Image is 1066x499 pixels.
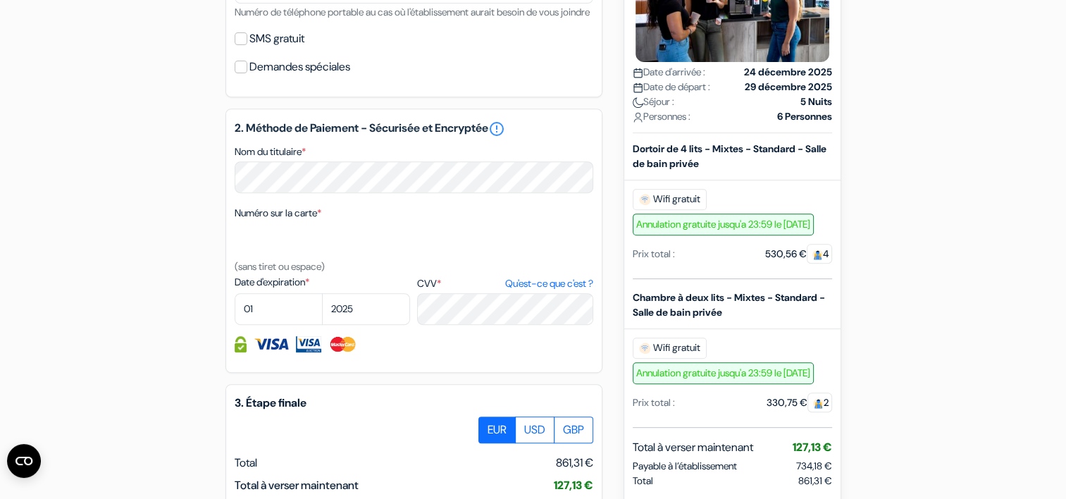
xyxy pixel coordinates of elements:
[235,144,306,159] label: Nom du titulaire
[633,109,690,124] span: Personnes :
[777,109,832,124] strong: 6 Personnes
[235,206,321,221] label: Numéro sur la carte
[554,417,593,443] label: GBP
[767,395,832,410] div: 330,75 €
[633,395,675,410] div: Prix total :
[633,94,674,109] span: Séjour :
[807,393,832,412] span: 2
[633,68,643,78] img: calendar.svg
[633,65,705,80] span: Date d'arrivée :
[798,474,832,488] span: 861,31 €
[235,478,359,493] span: Total à verser maintenant
[633,247,675,261] div: Prix total :
[639,343,650,354] img: free_wifi.svg
[745,80,832,94] strong: 29 décembre 2025
[796,460,832,472] span: 734,18 €
[235,275,410,290] label: Date d'expiration
[249,57,350,77] label: Demandes spéciales
[235,396,593,409] h5: 3. Étape finale
[633,214,814,235] span: Annulation gratuite jusqu'a 23:59 le [DATE]
[639,194,650,205] img: free_wifi.svg
[633,112,643,123] img: user_icon.svg
[296,336,321,352] img: Visa Electron
[554,478,593,493] span: 127,13 €
[813,398,824,409] img: guest.svg
[328,336,357,352] img: Master Card
[504,276,593,291] a: Qu'est-ce que c'est ?
[807,244,832,264] span: 4
[479,417,593,443] div: Basic radio toggle button group
[633,291,825,319] b: Chambre à deux lits - Mixtes - Standard - Salle de bain privée
[515,417,554,443] label: USD
[235,121,593,137] h5: 2. Méthode de Paiement - Sécurisée et Encryptée
[633,142,826,170] b: Dortoir de 4 lits - Mixtes - Standard - Salle de bain privée
[488,121,505,137] a: error_outline
[800,94,832,109] strong: 5 Nuits
[7,444,41,478] button: Ouvrir le widget CMP
[812,249,823,260] img: guest.svg
[744,65,832,80] strong: 24 décembre 2025
[633,338,707,359] span: Wifi gratuit
[254,336,289,352] img: Visa
[633,97,643,108] img: moon.svg
[478,417,516,443] label: EUR
[765,247,832,261] div: 530,56 €
[556,455,593,472] span: 861,31 €
[235,260,325,273] small: (sans tiret ou espace)
[633,82,643,93] img: calendar.svg
[793,440,832,455] span: 127,13 €
[633,362,814,384] span: Annulation gratuite jusqu'a 23:59 le [DATE]
[633,459,737,474] span: Payable à l’établissement
[417,276,593,291] label: CVV
[633,439,753,456] span: Total à verser maintenant
[235,6,590,18] small: Numéro de téléphone portable au cas où l'établissement aurait besoin de vous joindre
[633,189,707,210] span: Wifi gratuit
[235,336,247,352] img: Information de carte de crédit entièrement encryptée et sécurisée
[633,80,710,94] span: Date de départ :
[633,474,653,488] span: Total
[235,455,257,470] span: Total
[249,29,304,49] label: SMS gratuit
